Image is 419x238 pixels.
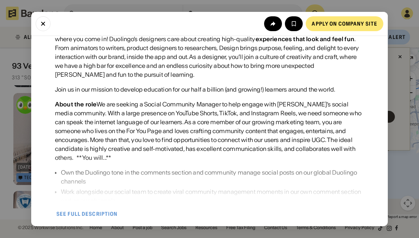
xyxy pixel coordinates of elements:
div: Work alongside our social team to create viral community management moments in our own comment se... [61,187,364,205]
div: Join us in our mission to develop education for our half a billion (and growing!) learners around... [55,85,335,94]
div: Our mission at [GEOGRAPHIC_DATA] is to develop the best education in the world and make it univer... [55,17,364,79]
div: Apply on company site [312,21,377,26]
button: Close [36,16,51,31]
div: Own the Duolingo tone in the comments section and community manage social posts on our global Duo... [61,168,364,186]
div: We are seeking a Social Community Manager to help engage with [PERSON_NAME]’s social media commun... [55,100,364,162]
div: About the role [55,100,97,108]
a: experiences that look and feel fun [256,35,354,43]
div: See full description [56,211,117,216]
